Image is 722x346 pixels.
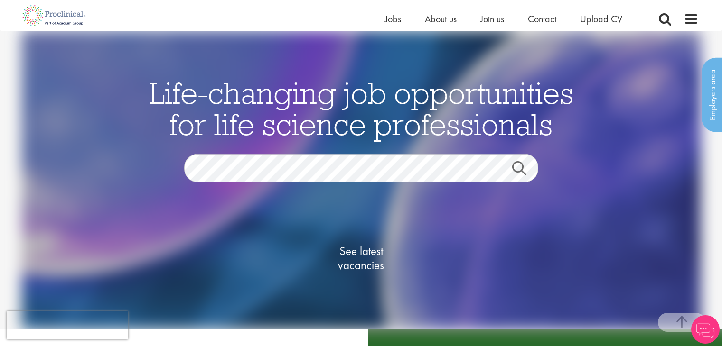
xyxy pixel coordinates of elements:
img: Chatbot [691,315,720,344]
span: See latest vacancies [314,244,409,272]
a: Job search submit button [505,161,545,180]
iframe: reCAPTCHA [7,311,128,339]
a: Upload CV [580,13,622,25]
a: See latestvacancies [314,206,409,310]
a: About us [425,13,457,25]
span: Life-changing job opportunities for life science professionals [149,73,573,143]
a: Join us [480,13,504,25]
a: Jobs [385,13,401,25]
img: candidate home [21,31,701,329]
a: Contact [528,13,556,25]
